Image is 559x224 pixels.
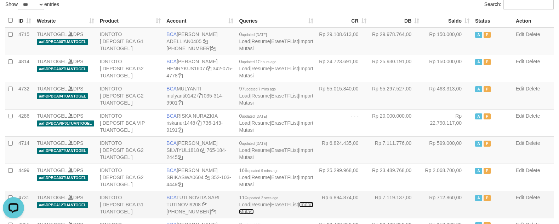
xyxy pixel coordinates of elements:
[239,195,313,214] span: | | |
[316,14,369,28] th: CR: activate to sort column ascending
[198,93,203,99] a: Copy mulyanti0142 to clipboard
[316,191,369,218] td: Rp 6.894.874,00
[37,202,88,208] span: aaf-DPBCA12TUANTOGEL
[472,14,513,28] th: Status
[202,202,207,207] a: Copy TUTINOVI9208 to clipboard
[484,195,491,201] span: Paused
[516,59,524,64] a: Edit
[34,14,97,28] th: Website: activate to sort column ascending
[526,140,540,146] a: Delete
[166,93,196,99] a: mulyanti0142
[166,59,177,64] span: BCA
[422,55,472,82] td: Rp 150.000,00
[206,66,211,71] a: Copy HENRYKUS1607 to clipboard
[16,55,34,82] td: 4814
[247,196,278,200] span: updated 2 secs ago
[200,147,205,153] a: Copy SILVIYUL1818 to clipboard
[316,109,369,136] td: - - -
[239,147,250,153] a: Load
[16,82,34,109] td: 4732
[37,113,67,119] a: TUANTOGEL
[239,66,250,71] a: Load
[37,31,67,37] a: TUANTOGEL
[97,82,164,109] td: IDNTOTO [ DEPOSIT BCA G2 TUANTOGEL ]
[484,168,491,174] span: Paused
[239,39,250,44] a: Load
[422,191,472,218] td: Rp 712.860,00
[516,195,524,200] a: Edit
[369,55,422,82] td: Rp 25.930.191,00
[178,154,183,160] a: Copy 7651842445 to clipboard
[37,59,67,64] a: TUANTOGEL
[422,28,472,55] td: Rp 150.000,00
[16,164,34,191] td: 4499
[97,191,164,218] td: IDNTOTO [ DEPOSIT BCA G1 TUANTOGEL ]
[166,147,199,153] a: SILVIYUL1818
[239,175,250,180] a: Load
[16,109,34,136] td: 4286
[34,28,97,55] td: DPS
[34,136,97,164] td: DPS
[475,32,482,38] span: Active
[516,140,524,146] a: Edit
[164,14,236,28] th: Account: activate to sort column ascending
[164,55,236,82] td: [PERSON_NAME] 342-075-4778
[211,209,216,214] a: Copy 5665095298 to clipboard
[239,66,313,78] a: Import Mutasi
[316,136,369,164] td: Rp 6.824.435,00
[16,14,34,28] th: ID: activate to sort column ascending
[16,28,34,55] td: 4715
[164,136,236,164] td: [PERSON_NAME] 765-184-2445
[166,113,177,119] span: BCA
[178,127,183,133] a: Copy 7361439191 to clipboard
[164,109,236,136] td: RISKA NURAZKIA 736-143-9191
[475,195,482,201] span: Active
[166,175,204,180] a: SRIKASWA0604
[239,31,313,51] span: | | |
[526,195,540,200] a: Delete
[422,82,472,109] td: Rp 463.313,00
[239,113,267,119] span: 0
[16,136,34,164] td: 4714
[164,164,236,191] td: [PERSON_NAME] 352-103-4449
[34,191,97,218] td: DPS
[166,39,201,44] a: ADELLIAN0405
[369,14,422,28] th: DB: activate to sort column ascending
[239,59,313,78] span: | | |
[37,175,88,181] span: aaf-DPBCA03TUANTOGEL
[34,164,97,191] td: DPS
[251,39,270,44] a: Resume
[3,3,24,24] button: Open LiveChat chat widget
[251,175,270,180] a: Resume
[475,59,482,65] span: Active
[178,73,183,78] a: Copy 3420754778 to clipboard
[239,175,313,187] a: Import Mutasi
[369,164,422,191] td: Rp 23.489.768,00
[166,140,177,146] span: BCA
[97,109,164,136] td: IDNTOTO [ DEPOSIT BCA VIP TUANTOGEL ]
[97,28,164,55] td: IDNTOTO [ DEPOSIT BCA G1 TUANTOGEL ]
[239,167,278,173] span: 168
[239,113,313,133] span: | | |
[239,59,276,64] span: 0
[242,60,276,64] span: updated 17 hours ago
[239,140,313,160] span: | | |
[242,33,267,37] span: updated [DATE]
[484,141,491,147] span: Paused
[422,14,472,28] th: Saldo: activate to sort column ascending
[37,140,67,146] a: TUANTOGEL
[166,120,195,126] a: riskanur1448
[239,31,267,37] span: 0
[37,93,88,99] span: aaf-DPBCA04TUANTOGEL
[251,120,270,126] a: Resume
[316,28,369,55] td: Rp 29.108.613,00
[271,93,298,99] a: EraseTFList
[516,167,524,173] a: Edit
[242,142,267,146] span: updated [DATE]
[16,191,34,218] td: 4731
[316,164,369,191] td: Rp 25.299.968,00
[239,93,313,106] a: Import Mutasi
[166,195,176,200] span: BCA
[239,147,313,160] a: Import Mutasi
[166,86,177,92] span: BCA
